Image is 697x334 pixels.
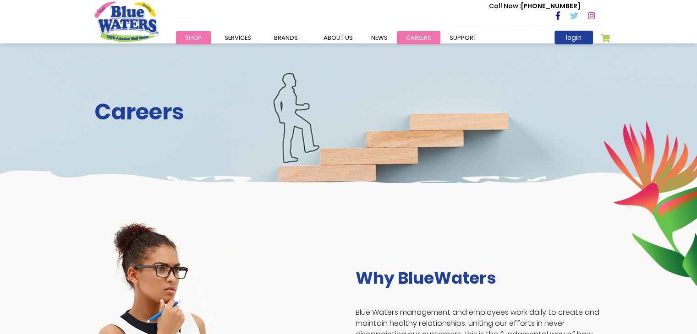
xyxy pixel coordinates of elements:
a: login [554,31,593,44]
h2: Careers [94,99,603,125]
p: [PHONE_NUMBER] [489,1,580,11]
span: Shop [185,33,202,42]
a: about us [314,31,362,44]
a: News [362,31,397,44]
span: Brands [274,33,298,42]
a: careers [397,31,440,44]
span: Call Now : [489,1,521,11]
img: career-intro-leaves.png [603,120,697,286]
span: Services [225,33,251,42]
a: store logo [94,1,159,42]
h3: Why BlueWaters [356,268,603,288]
a: support [440,31,486,44]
